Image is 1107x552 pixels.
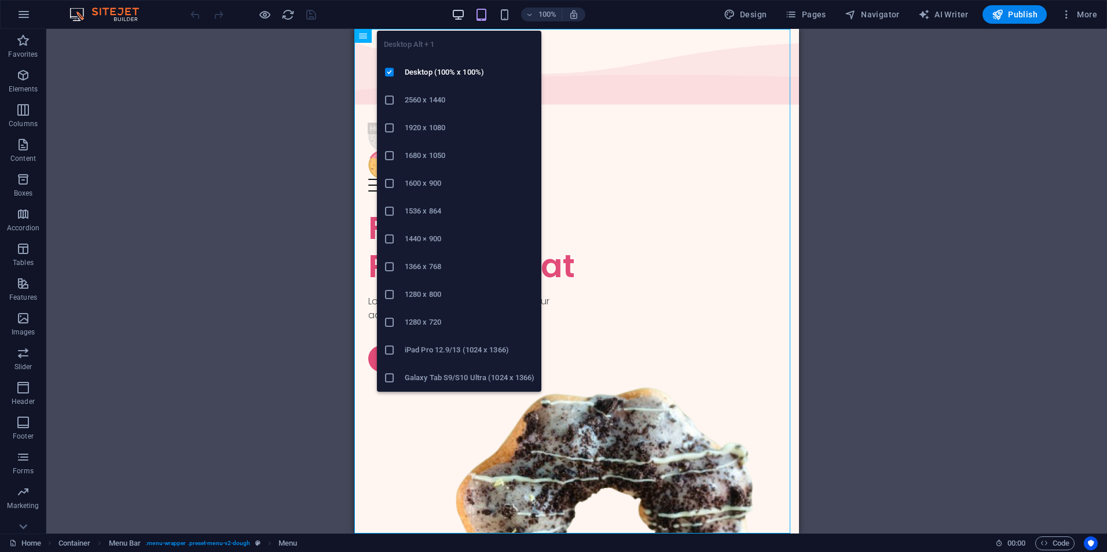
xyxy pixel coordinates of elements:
[255,540,261,546] i: This element is a customizable preset
[918,9,969,20] span: AI Writer
[719,5,772,24] button: Design
[521,8,562,21] button: 100%
[13,432,34,441] p: Footer
[278,536,297,550] span: Click to select. Double-click to edit
[9,536,41,550] a: Click to cancel selection. Double-click to open Pages
[538,8,557,21] h6: 100%
[719,5,772,24] div: Design (Ctrl+Alt+Y)
[780,5,830,24] button: Pages
[405,176,534,190] h6: 1600 x 900
[405,121,534,135] h6: 1920 x 1080
[405,260,534,274] h6: 1366 x 768
[281,8,295,21] button: reload
[14,362,32,371] p: Slider
[405,149,534,163] h6: 1680 x 1050
[145,536,250,550] span: . menu-wrapper .preset-menu-v2-dough
[785,9,826,20] span: Pages
[724,9,767,20] span: Design
[9,84,38,94] p: Elements
[67,8,153,21] img: Editor Logo
[14,189,33,198] p: Boxes
[9,293,37,302] p: Features
[405,65,534,79] h6: Desktop (100% x 100%)
[405,288,534,301] h6: 1280 x 800
[281,8,295,21] i: Reload page
[405,343,534,357] h6: iPad Pro 12.9/13 (1024 x 1366)
[1007,536,1025,550] span: 00 00
[7,501,39,510] p: Marketing
[8,50,38,59] p: Favorites
[405,315,534,329] h6: 1280 x 720
[58,536,91,550] span: Click to select. Double-click to edit
[10,154,36,163] p: Content
[58,536,298,550] nav: breadcrumb
[569,9,579,20] i: On resize automatically adjust zoom level to fit chosen device.
[995,536,1026,550] h6: Session time
[1061,9,1097,20] span: More
[405,93,534,107] h6: 2560 x 1440
[983,5,1047,24] button: Publish
[12,397,35,406] p: Header
[405,204,534,218] h6: 1536 x 864
[1040,536,1069,550] span: Code
[13,258,34,267] p: Tables
[845,9,900,20] span: Navigator
[1035,536,1075,550] button: Code
[1016,539,1017,547] span: :
[914,5,973,24] button: AI Writer
[992,9,1038,20] span: Publish
[109,536,141,550] span: Click to select. Double-click to edit
[405,232,534,246] h6: 1440 × 900
[9,119,38,128] p: Columns
[12,327,35,337] p: Images
[1056,5,1102,24] button: More
[13,466,34,476] p: Forms
[7,223,39,233] p: Accordion
[840,5,904,24] button: Navigator
[1084,536,1098,550] button: Usercentrics
[405,371,534,385] h6: Galaxy Tab S9/S10 Ultra (1024 x 1366)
